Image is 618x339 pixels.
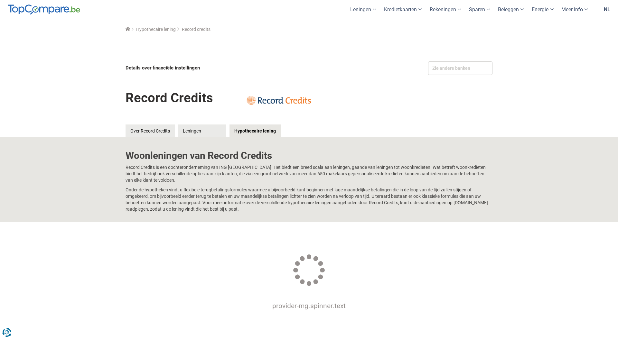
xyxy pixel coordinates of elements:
h1: Record Credits [126,86,213,110]
a: Hypothecaire lening [229,124,281,137]
b: Woonleningen van Record Credits [126,150,272,161]
a: Over Record Credits [126,124,175,137]
a: Leningen [178,124,226,137]
a: Home [126,27,130,32]
div: Details over financiële instellingen [126,61,307,75]
img: TopCompare [8,5,80,15]
span: Record credits [182,27,211,32]
p: Record Credits is een dochteronderneming van ING [GEOGRAPHIC_DATA]. Het biedt een breed scala aan... [126,164,492,183]
p: Onder de hypotheken vindt u flexibele terugbetalingsformules waarmee u bijvoorbeeld kunt beginnen... [126,187,492,212]
p: provider-mg.spinner.text [133,301,485,311]
a: Hypothecaire lening [136,27,176,32]
img: Record Credits [247,84,311,116]
div: Zie andere banken [428,61,492,75]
